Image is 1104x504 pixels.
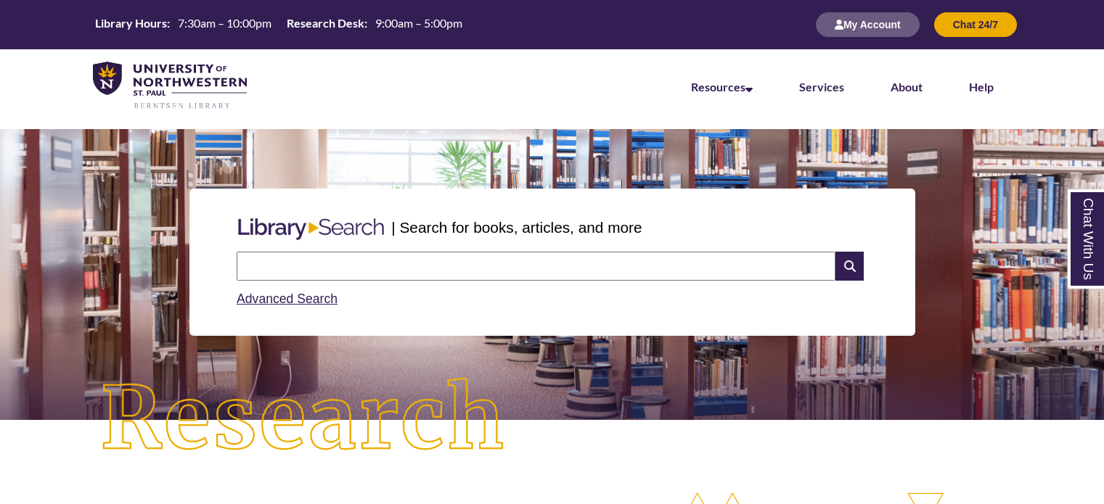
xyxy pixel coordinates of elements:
a: Chat 24/7 [934,18,1017,30]
button: Chat 24/7 [934,12,1017,37]
table: Hours Today [89,15,468,33]
span: 7:30am – 10:00pm [178,16,271,30]
a: About [891,80,923,94]
p: | Search for books, articles, and more [391,216,642,239]
th: Library Hours: [89,15,172,31]
a: Services [799,80,844,94]
i: Search [835,252,863,281]
button: My Account [816,12,920,37]
img: Libary Search [231,212,391,246]
a: Resources [691,80,753,94]
th: Research Desk: [281,15,369,31]
span: 9:00am – 5:00pm [375,16,462,30]
a: Help [969,80,994,94]
img: UNWSP Library Logo [93,62,247,110]
a: Advanced Search [237,292,338,306]
a: Hours Today [89,15,468,35]
a: My Account [816,18,920,30]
